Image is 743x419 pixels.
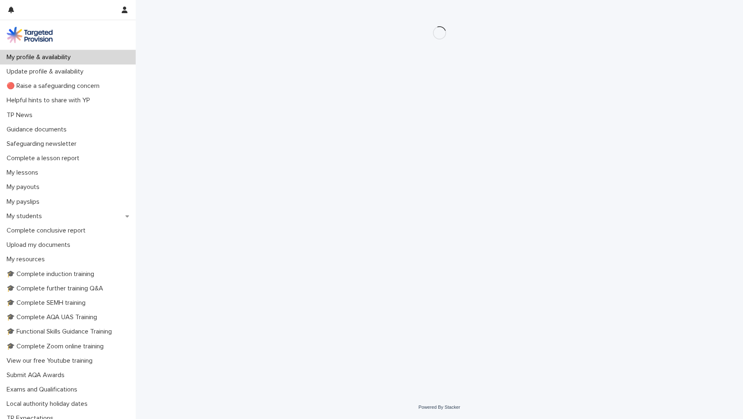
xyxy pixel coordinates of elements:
[3,386,84,394] p: Exams and Qualifications
[3,53,77,61] p: My profile & availability
[3,357,99,365] p: View our free Youtube training
[3,183,46,191] p: My payouts
[3,227,92,235] p: Complete conclusive report
[3,343,110,350] p: 🎓 Complete Zoom online training
[3,82,106,90] p: 🔴 Raise a safeguarding concern
[3,241,77,249] p: Upload my documents
[3,400,94,408] p: Local authority holiday dates
[3,256,51,263] p: My resources
[3,313,104,321] p: 🎓 Complete AQA UAS Training
[3,126,73,134] p: Guidance documents
[3,169,45,177] p: My lessons
[3,371,71,379] p: Submit AQA Awards
[3,97,97,104] p: Helpful hints to share with YP
[3,68,90,76] p: Update profile & availability
[3,154,86,162] p: Complete a lesson report
[3,212,49,220] p: My students
[7,27,53,43] img: M5nRWzHhSzIhMunXDL62
[3,140,83,148] p: Safeguarding newsletter
[3,328,118,336] p: 🎓 Functional Skills Guidance Training
[419,405,460,410] a: Powered By Stacker
[3,299,92,307] p: 🎓 Complete SEMH training
[3,270,101,278] p: 🎓 Complete induction training
[3,285,110,292] p: 🎓 Complete further training Q&A
[3,198,46,206] p: My payslips
[3,111,39,119] p: TP News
